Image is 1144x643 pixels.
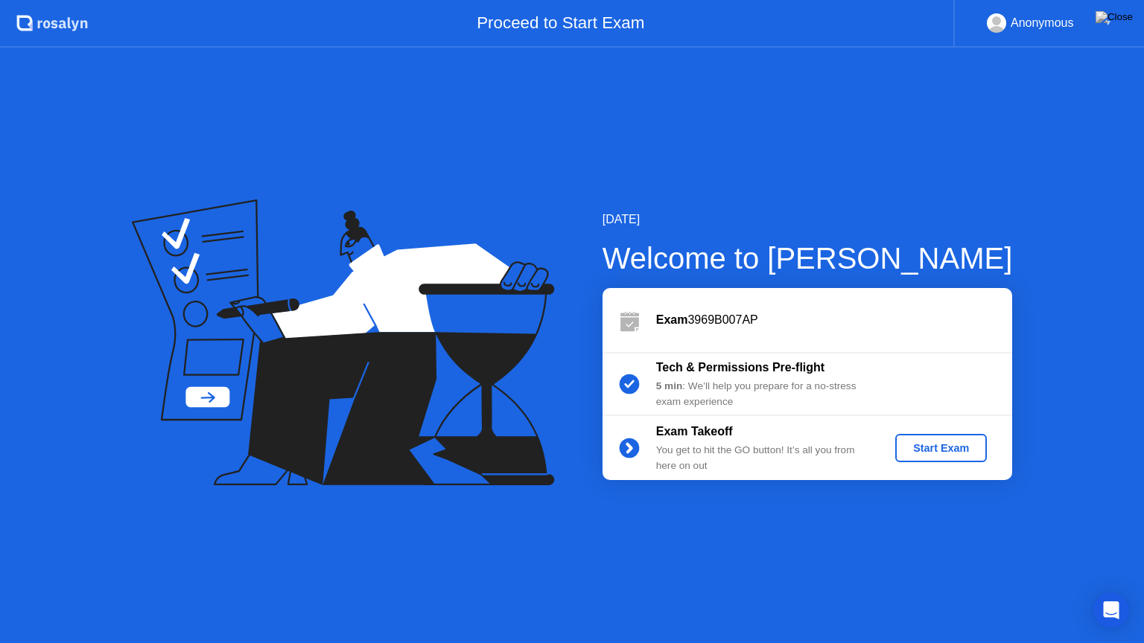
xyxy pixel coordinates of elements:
div: Start Exam [901,442,981,454]
img: Close [1096,11,1133,23]
div: 3969B007AP [656,311,1012,329]
div: Welcome to [PERSON_NAME] [603,236,1013,281]
b: Exam [656,313,688,326]
div: Anonymous [1011,13,1074,33]
div: [DATE] [603,211,1013,228]
button: Start Exam [895,434,987,462]
b: Tech & Permissions Pre-flight [656,361,824,374]
div: You get to hit the GO button! It’s all you from here on out [656,443,871,473]
b: Exam Takeoff [656,425,733,438]
b: 5 min [656,380,683,391]
div: : We’ll help you prepare for a no-stress exam experience [656,379,871,409]
div: Open Intercom Messenger [1093,592,1129,628]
